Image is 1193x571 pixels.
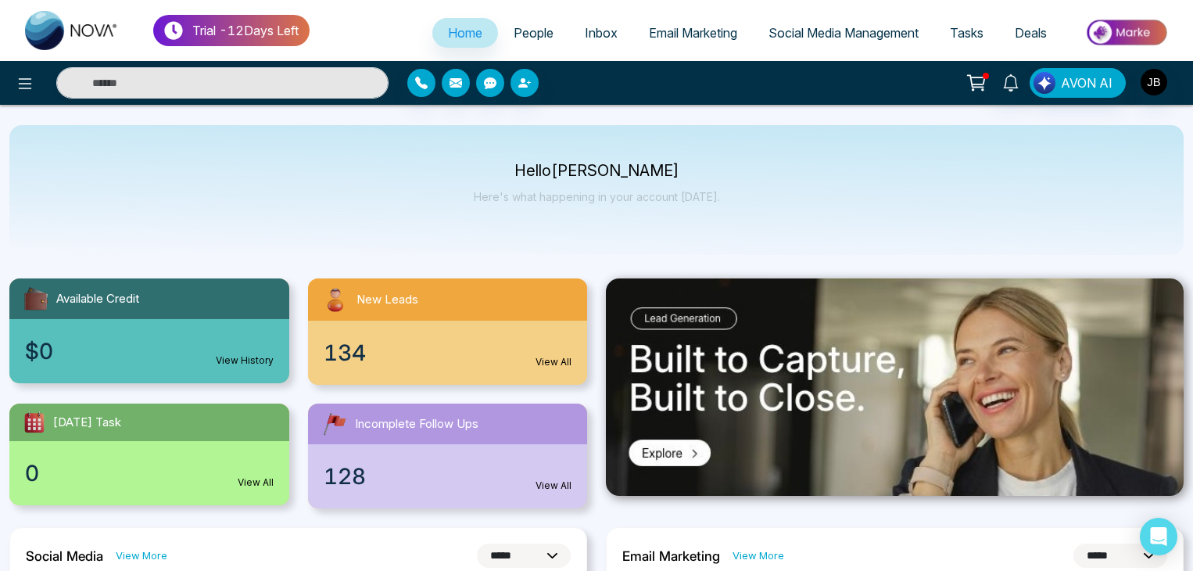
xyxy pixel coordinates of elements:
span: [DATE] Task [53,414,121,432]
span: Available Credit [56,290,139,308]
img: Market-place.gif [1070,15,1184,50]
img: followUps.svg [321,410,349,438]
span: 128 [324,460,366,493]
p: Trial - 12 Days Left [192,21,299,40]
span: Deals [1015,25,1047,41]
p: Here's what happening in your account [DATE]. [474,190,720,203]
img: newLeads.svg [321,285,350,314]
span: People [514,25,554,41]
a: View History [216,354,274,368]
span: Incomplete Follow Ups [355,415,478,433]
span: Social Media Management [768,25,919,41]
span: 0 [25,457,39,490]
a: View All [536,355,571,369]
a: Deals [999,18,1062,48]
img: todayTask.svg [22,410,47,435]
a: Inbox [569,18,633,48]
div: Open Intercom Messenger [1140,518,1177,555]
a: Incomplete Follow Ups128View All [299,404,597,508]
a: View All [238,476,274,490]
span: $0 [25,335,53,368]
span: Email Marketing [649,25,737,41]
img: availableCredit.svg [22,285,50,313]
span: AVON AI [1061,74,1112,92]
span: 134 [324,336,366,369]
a: View More [733,548,784,563]
a: Home [432,18,498,48]
h2: Email Marketing [622,548,720,564]
span: Home [448,25,482,41]
a: Email Marketing [633,18,753,48]
p: Hello [PERSON_NAME] [474,164,720,178]
img: Lead Flow [1034,72,1055,94]
a: View More [116,548,167,563]
a: View All [536,479,571,493]
span: Tasks [950,25,983,41]
h2: Social Media [26,548,103,564]
img: User Avatar [1141,69,1167,95]
span: Inbox [585,25,618,41]
img: . [606,278,1184,496]
span: New Leads [356,291,418,309]
a: Social Media Management [753,18,934,48]
a: People [498,18,569,48]
a: New Leads134View All [299,278,597,385]
button: AVON AI [1030,68,1126,98]
a: Tasks [934,18,999,48]
img: Nova CRM Logo [25,11,119,50]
